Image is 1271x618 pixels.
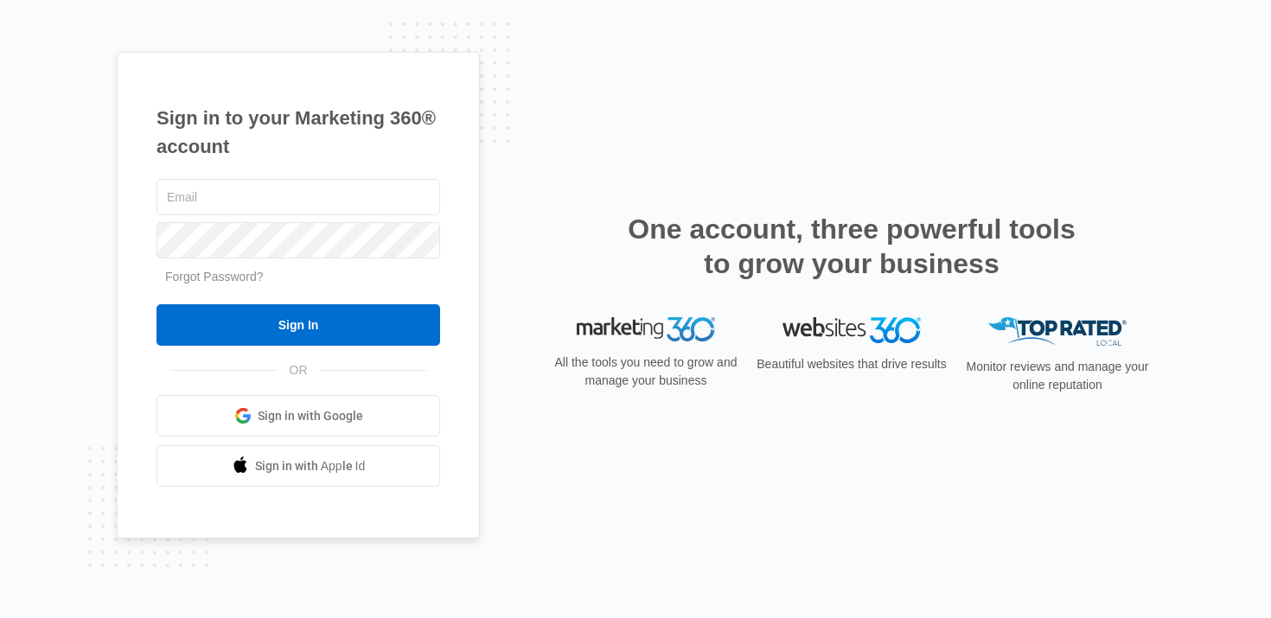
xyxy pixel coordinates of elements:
[255,457,366,475] span: Sign in with Apple Id
[156,395,440,436] a: Sign in with Google
[156,179,440,215] input: Email
[755,355,948,373] p: Beautiful websites that drive results
[278,361,320,379] span: OR
[156,104,440,161] h1: Sign in to your Marketing 360® account
[623,212,1081,281] h2: One account, three powerful tools to grow your business
[258,407,363,425] span: Sign in with Google
[549,354,743,390] p: All the tools you need to grow and manage your business
[782,317,921,342] img: Websites 360
[988,317,1127,346] img: Top Rated Local
[156,445,440,487] a: Sign in with Apple Id
[577,317,715,341] img: Marketing 360
[165,270,264,284] a: Forgot Password?
[156,304,440,346] input: Sign In
[961,358,1154,394] p: Monitor reviews and manage your online reputation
